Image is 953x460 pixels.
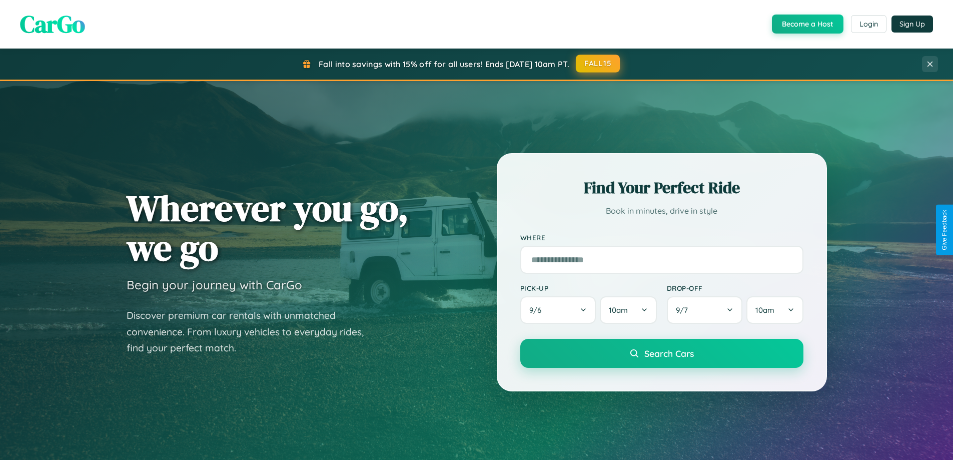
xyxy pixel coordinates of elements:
[520,233,803,242] label: Where
[520,177,803,199] h2: Find Your Perfect Ride
[644,348,694,359] span: Search Cars
[746,296,803,324] button: 10am
[609,305,628,315] span: 10am
[127,277,302,292] h3: Begin your journey with CarGo
[127,307,377,356] p: Discover premium car rentals with unmatched convenience. From luxury vehicles to everyday rides, ...
[319,59,569,69] span: Fall into savings with 15% off for all users! Ends [DATE] 10am PT.
[600,296,656,324] button: 10am
[529,305,546,315] span: 9 / 6
[851,15,886,33] button: Login
[676,305,693,315] span: 9 / 7
[520,284,657,292] label: Pick-up
[941,210,948,250] div: Give Feedback
[20,8,85,41] span: CarGo
[772,15,843,34] button: Become a Host
[891,16,933,33] button: Sign Up
[520,296,596,324] button: 9/6
[755,305,774,315] span: 10am
[667,284,803,292] label: Drop-off
[127,188,409,267] h1: Wherever you go, we go
[576,55,620,73] button: FALL15
[520,204,803,218] p: Book in minutes, drive in style
[667,296,743,324] button: 9/7
[520,339,803,368] button: Search Cars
